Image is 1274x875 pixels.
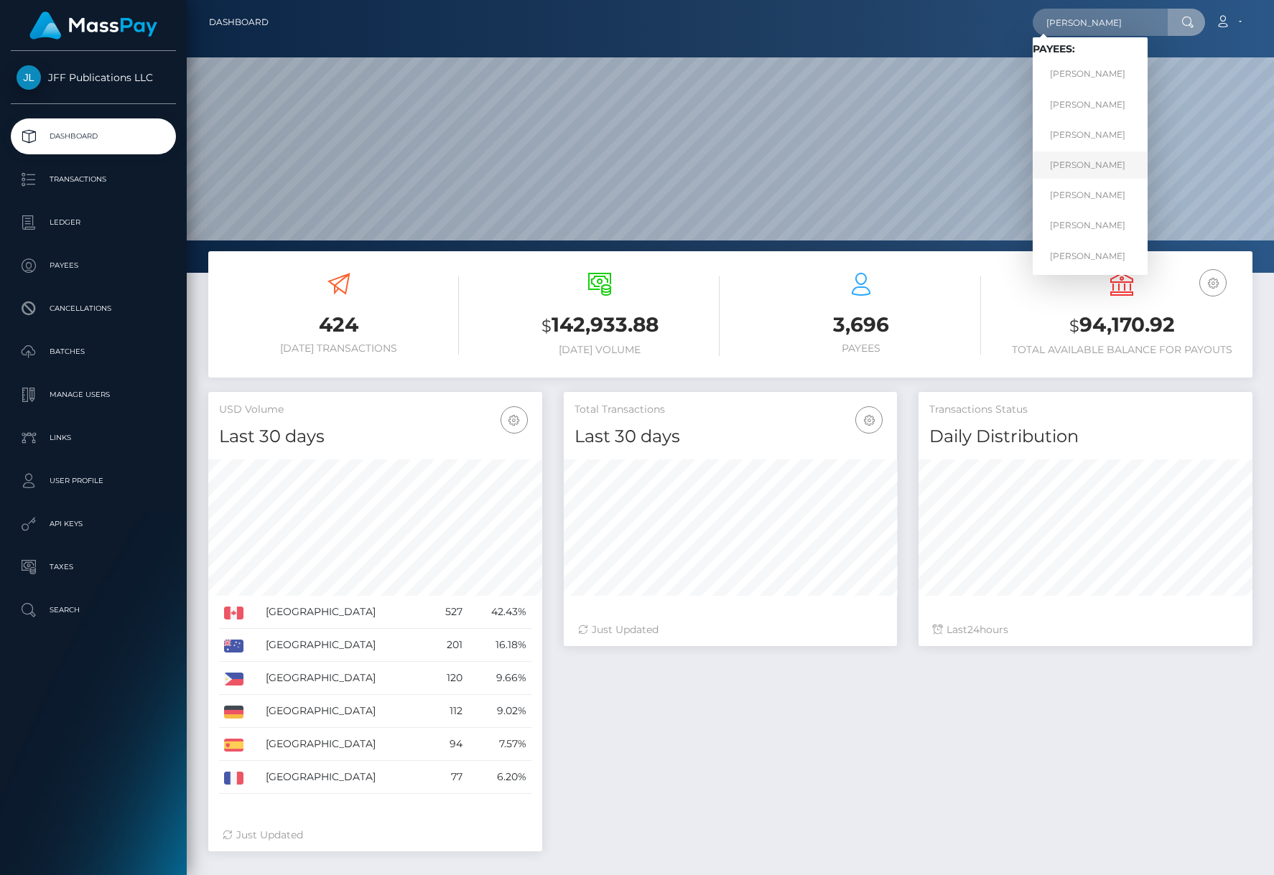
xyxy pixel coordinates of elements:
[1033,182,1148,209] a: [PERSON_NAME]
[219,311,459,339] h3: 424
[468,728,531,761] td: 7.57%
[1003,344,1242,356] h6: Total Available Balance for Payouts
[29,11,157,39] img: MassPay Logo
[224,739,243,752] img: ES.png
[209,7,269,37] a: Dashboard
[223,828,528,843] div: Just Updated
[1033,61,1148,88] a: [PERSON_NAME]
[468,662,531,695] td: 9.66%
[261,596,429,629] td: [GEOGRAPHIC_DATA]
[1033,9,1168,36] input: Search...
[261,662,429,695] td: [GEOGRAPHIC_DATA]
[17,470,170,492] p: User Profile
[429,761,468,794] td: 77
[429,695,468,728] td: 112
[429,728,468,761] td: 94
[468,761,531,794] td: 6.20%
[261,629,429,662] td: [GEOGRAPHIC_DATA]
[429,596,468,629] td: 527
[11,420,176,456] a: Links
[741,342,981,355] h6: Payees
[11,248,176,284] a: Payees
[575,424,887,449] h4: Last 30 days
[11,291,176,327] a: Cancellations
[11,463,176,499] a: User Profile
[261,695,429,728] td: [GEOGRAPHIC_DATA]
[224,640,243,652] img: AU.png
[480,344,720,356] h6: [DATE] Volume
[1033,151,1148,178] a: [PERSON_NAME]
[1069,316,1079,336] small: $
[468,695,531,728] td: 9.02%
[11,377,176,413] a: Manage Users
[224,673,243,686] img: PH.png
[17,169,170,190] p: Transactions
[1003,311,1242,340] h3: 94,170.92
[219,342,459,355] h6: [DATE] Transactions
[17,255,170,276] p: Payees
[933,622,1238,637] div: Last hours
[11,71,176,84] span: JFF Publications LLC
[1033,243,1148,269] a: [PERSON_NAME]
[480,311,720,340] h3: 142,933.88
[429,629,468,662] td: 201
[11,118,176,154] a: Dashboard
[578,622,883,637] div: Just Updated
[17,341,170,362] p: Batches
[967,623,980,636] span: 24
[17,556,170,578] p: Taxes
[224,772,243,785] img: FR.png
[11,205,176,240] a: Ledger
[11,506,176,542] a: API Keys
[219,403,531,417] h5: USD Volume
[575,403,887,417] h5: Total Transactions
[11,334,176,370] a: Batches
[468,596,531,629] td: 42.43%
[224,706,243,719] img: DE.png
[17,599,170,621] p: Search
[468,629,531,662] td: 16.18%
[17,126,170,147] p: Dashboard
[17,298,170,319] p: Cancellations
[1033,121,1148,148] a: [PERSON_NAME]
[17,513,170,535] p: API Keys
[741,311,981,339] h3: 3,696
[17,65,41,90] img: JFF Publications LLC
[1033,212,1148,239] a: [PERSON_NAME]
[929,424,1242,449] h4: Daily Distribution
[261,728,429,761] td: [GEOGRAPHIC_DATA]
[929,403,1242,417] h5: Transactions Status
[11,162,176,197] a: Transactions
[1033,43,1148,55] h6: Payees:
[219,424,531,449] h4: Last 30 days
[17,384,170,406] p: Manage Users
[11,549,176,585] a: Taxes
[429,662,468,695] td: 120
[224,607,243,619] img: CA.png
[11,592,176,628] a: Search
[541,316,552,336] small: $
[1033,91,1148,118] a: [PERSON_NAME]
[17,427,170,449] p: Links
[261,761,429,794] td: [GEOGRAPHIC_DATA]
[17,212,170,233] p: Ledger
